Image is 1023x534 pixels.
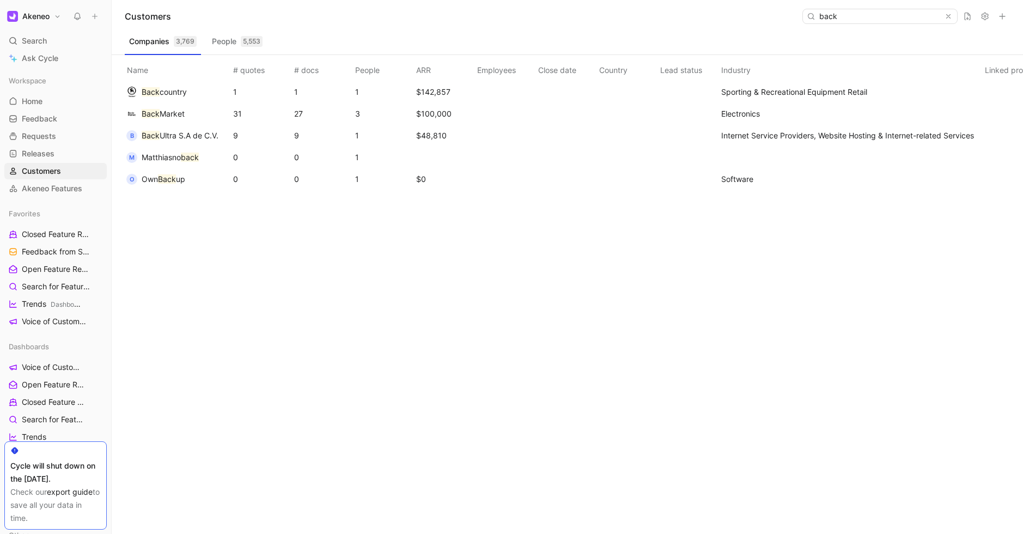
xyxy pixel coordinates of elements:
[22,52,58,65] span: Ask Cycle
[126,130,137,141] div: B
[4,93,107,110] a: Home
[4,411,107,428] a: Search for Feature Requests
[22,264,89,275] span: Open Feature Requests
[4,205,107,222] div: Favorites
[292,125,353,147] td: 9
[4,296,107,312] a: TrendsDashboards
[22,229,90,240] span: Closed Feature Requests
[4,128,107,144] a: Requests
[231,103,292,125] td: 31
[4,429,107,445] a: Trends
[597,55,658,81] th: Country
[4,338,107,355] div: Dashboards
[353,125,414,147] td: 1
[4,50,107,66] a: Ask Cycle
[123,105,188,123] button: logoBackMarket
[4,338,107,497] div: DashboardsVoice of CustomersOpen Feature RequestsClosed Feature RequestsSearch for Feature Reques...
[22,183,82,194] span: Akeneo Features
[174,36,197,47] div: 3,769
[123,83,191,101] button: logoBackcountry
[353,81,414,103] td: 1
[4,313,107,330] a: Voice of Customers
[158,174,176,184] mark: Back
[22,246,92,258] span: Feedback from Support Team
[414,168,475,190] td: $0
[22,316,88,327] span: Voice of Customers
[22,113,57,124] span: Feedback
[126,174,137,185] div: O
[475,55,536,81] th: Employees
[22,131,56,142] span: Requests
[123,149,203,166] button: MMatthiasnoback
[22,414,87,425] span: Search for Feature Requests
[719,168,983,190] td: Software
[22,362,82,373] span: Voice of Customers
[125,33,201,50] button: Companies
[353,168,414,190] td: 1
[142,87,160,96] mark: Back
[292,103,353,125] td: 27
[160,131,218,140] span: Ultra S.A de C.V.
[414,55,475,81] th: ARR
[4,244,107,260] a: Feedback from Support Team
[4,111,107,127] a: Feedback
[22,432,46,442] span: Trends
[10,486,101,525] div: Check our to save all your data in time.
[4,359,107,375] a: Voice of Customers
[231,147,292,168] td: 0
[22,96,42,107] span: Home
[22,148,54,159] span: Releases
[231,168,292,190] td: 0
[176,174,185,184] span: up
[22,166,61,177] span: Customers
[4,394,107,410] a: Closed Feature Requests
[353,103,414,125] td: 3
[125,10,171,23] h1: Customers
[719,81,983,103] td: Sporting & Recreational Equipment Retail
[414,125,475,147] td: $48,810
[241,36,263,47] div: 5,553
[4,377,107,393] a: Open Feature Requests
[4,72,107,89] div: Workspace
[658,55,719,81] th: Lead status
[353,55,414,81] th: People
[7,11,18,22] img: Akeneo
[353,147,414,168] td: 1
[414,103,475,125] td: $100,000
[231,81,292,103] td: 1
[126,87,137,98] img: logo
[414,81,475,103] td: $142,857
[719,103,983,125] td: Electronics
[4,261,107,277] a: Open Feature Requests
[123,127,222,144] button: BBackUltra S.A de C.V.
[292,168,353,190] td: 0
[181,153,199,162] mark: back
[22,11,50,21] h1: Akeneo
[142,131,160,140] mark: Back
[22,397,86,408] span: Closed Feature Requests
[126,152,137,163] div: M
[123,171,189,188] button: OOwnBackup
[231,125,292,147] td: 9
[719,55,983,81] th: Industry
[292,55,353,81] th: # docs
[22,281,91,293] span: Search for Feature Requests
[160,109,185,118] span: Market
[123,65,153,75] span: Name
[22,379,84,390] span: Open Feature Requests
[9,208,40,219] span: Favorites
[9,341,49,352] span: Dashboards
[292,147,353,168] td: 0
[10,459,101,486] div: Cycle will shut down on the [DATE].
[719,125,983,147] td: Internet Service Providers, Website Hosting & Internet-related Services
[142,174,158,184] span: Own
[142,153,181,162] span: Matthiasno
[292,81,353,103] td: 1
[4,226,107,242] a: Closed Feature Requests
[4,180,107,197] a: Akeneo Features
[4,145,107,162] a: Releases
[22,299,81,310] span: Trends
[126,108,137,119] img: logo
[51,300,87,308] span: Dashboards
[4,9,64,24] button: AkeneoAkeneo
